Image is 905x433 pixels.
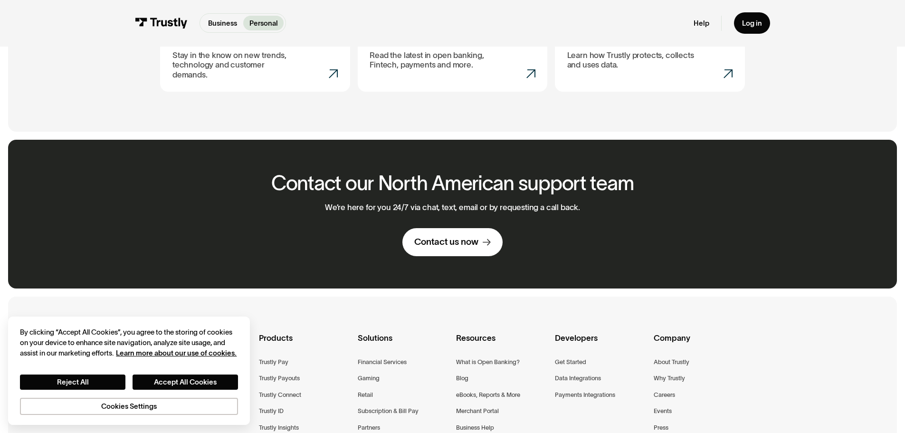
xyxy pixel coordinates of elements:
[654,332,745,357] div: Company
[20,327,238,415] div: Privacy
[654,423,668,433] a: Press
[654,357,689,367] a: About Trustly
[694,19,709,28] a: Help
[555,332,646,357] div: Developers
[358,423,380,433] a: Partners
[456,406,499,416] a: Merchant Portal
[259,373,300,384] a: Trustly Payouts
[358,373,380,384] a: Gaming
[567,50,695,70] p: Learn how Trustly protects, collects and uses data.
[555,20,744,92] a: Data & PrivacyLearn how Trustly protects, collects and uses data.
[358,20,547,92] a: Trustly BlogRead the latest in open banking, Fintech, payments and more.
[325,202,580,212] p: We’re here for you 24/7 via chat, text, email or by requesting a call back.
[20,375,125,390] button: Reject All
[202,16,243,30] a: Business
[456,332,547,357] div: Resources
[249,18,278,29] p: Personal
[555,390,615,400] a: Payments Integrations
[402,228,503,256] a: Contact us now
[734,12,770,34] a: Log in
[259,390,301,400] a: Trustly Connect
[116,349,237,357] a: More information about your privacy, opens in a new tab
[208,18,237,29] p: Business
[20,327,238,359] div: By clicking “Accept All Cookies”, you agree to the storing of cookies on your device to enhance s...
[135,18,187,29] img: Trustly Logo
[456,373,468,384] a: Blog
[654,406,672,416] a: Events
[456,357,520,367] a: What is Open Banking?
[358,357,407,367] a: Financial Services
[654,373,685,384] a: Why Trustly
[555,373,601,384] a: Data Integrations
[271,172,634,194] h2: Contact our North American support team
[20,398,238,415] button: Cookies Settings
[358,332,449,357] div: Solutions
[259,423,299,433] a: Trustly Insights
[456,390,520,400] a: eBooks, Reports & More
[259,406,284,416] a: Trustly ID
[456,423,494,433] a: Business Help
[8,317,250,425] div: Cookie banner
[742,19,762,28] div: Log in
[259,332,350,357] div: Products
[259,357,288,367] a: Trustly Pay
[654,390,675,400] a: Careers
[358,390,373,400] a: Retail
[370,50,498,70] p: Read the latest in open banking, Fintech, payments and more.
[172,50,301,79] p: Stay in the know on new trends, technology and customer demands.
[160,20,350,92] a: eBooks, Reports & MoreStay in the know on new trends, technology and customer demands.
[414,236,478,248] div: Contact us now
[555,357,586,367] a: Get Started
[243,16,284,30] a: Personal
[133,375,238,390] button: Accept All Cookies
[358,406,419,416] a: Subscription & Bill Pay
